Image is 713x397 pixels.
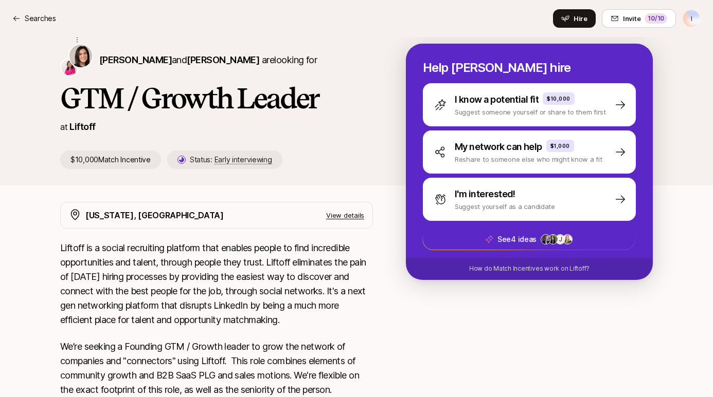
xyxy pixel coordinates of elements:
[99,54,172,65] span: [PERSON_NAME]
[422,229,635,250] button: See4 ideasJ
[455,201,555,212] p: Suggest yourself as a candidate
[423,61,636,75] p: Help [PERSON_NAME] hire
[574,13,587,24] span: Hire
[69,121,95,132] a: Liftoff
[682,9,701,28] button: I
[455,140,542,154] p: My network can help
[602,9,676,28] button: Invite10/10
[99,53,317,67] p: are looking for
[60,339,373,397] p: We’re seeking a Founding GTM / Growth leader to grow the network of companies and "connectors" us...
[497,233,537,245] p: See 4 ideas
[172,54,259,65] span: and
[563,235,572,244] img: 58fc3c32_dd48_4c2f_8c31_352ef11bc44c.jpg
[60,241,373,327] p: Liftoff is a social recruiting platform that enables people to find incredible opportunities and ...
[85,209,224,222] p: [US_STATE], [GEOGRAPHIC_DATA]
[645,13,667,24] div: 10 /10
[547,94,571,103] p: $10,000
[691,15,692,22] p: I
[215,155,272,164] span: Early interviewing
[553,9,596,28] button: Hire
[61,59,78,75] img: Emma Frane
[60,120,67,134] p: at
[60,83,373,114] h1: GTM / Growth Leader
[548,235,558,244] img: ba25b0bc_ae7e_43ce_97ce_0649fe31c9ac.jpg
[25,12,56,25] p: Searches
[541,235,550,244] img: 9d922fbe_4fe3_4ccb_9176_149f5216d611.jpg
[69,45,92,67] img: Eleanor Morgan
[623,13,640,24] span: Invite
[455,92,539,107] p: I know a potential fit
[550,142,570,150] p: $1,000
[326,210,364,220] p: View details
[455,154,602,164] p: Reshare to someone else who might know a fit
[190,154,272,166] p: Status:
[187,54,259,65] span: [PERSON_NAME]
[469,264,590,273] p: How do Match Incentives work on Liftoff?
[455,187,515,201] p: I'm interested!
[455,107,606,117] p: Suggest someone yourself or share to them first
[60,150,161,169] p: $10,000 Match Incentive
[559,236,562,242] p: J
